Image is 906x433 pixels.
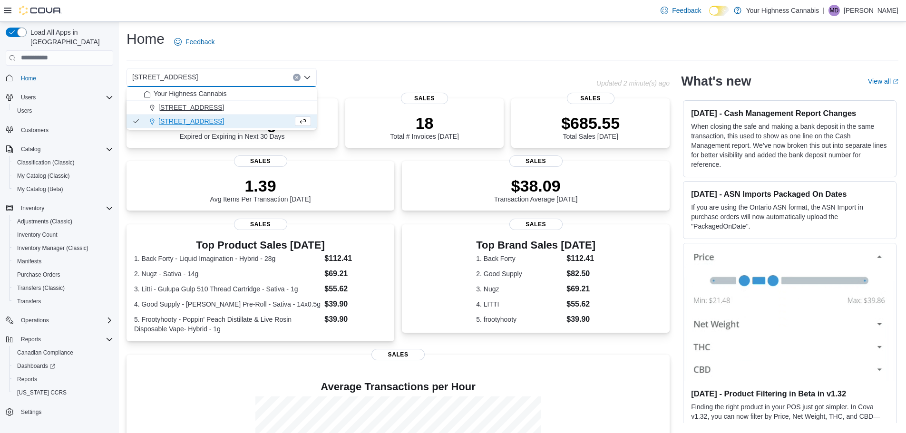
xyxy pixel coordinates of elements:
span: Canadian Compliance [17,349,73,356]
a: View allExternal link [868,77,898,85]
span: Transfers (Classic) [13,282,113,294]
p: When closing the safe and making a bank deposit in the same transaction, this used to show as one... [691,122,888,169]
dt: 4. LITTI [476,299,563,309]
button: Classification (Classic) [10,156,117,169]
button: Transfers (Classic) [10,281,117,295]
dt: 1. Back Forty [476,254,563,263]
a: [US_STATE] CCRS [13,387,70,398]
button: Inventory [17,202,48,214]
a: Dashboards [13,360,59,372]
button: Close list of options [303,74,311,81]
span: Home [21,75,36,82]
span: Users [17,92,113,103]
h3: [DATE] - Cash Management Report Changes [691,108,888,118]
span: MD [830,5,839,16]
span: My Catalog (Beta) [13,183,113,195]
p: $38.09 [494,176,578,195]
button: Users [2,91,117,104]
span: Feedback [185,37,214,47]
div: Choose from the following options [127,87,317,128]
button: Catalog [2,143,117,156]
span: Transfers [13,296,113,307]
dd: $69.21 [566,283,595,295]
span: Load All Apps in [GEOGRAPHIC_DATA] [27,28,113,47]
span: Purchase Orders [17,271,60,279]
dt: 5. Frootyhooty - Poppin' Peach Distillate & Live Rosin Disposable Vape- Hybrid - 1g [134,315,321,334]
span: Sales [234,155,287,167]
svg: External link [893,79,898,85]
button: Reports [17,334,45,345]
span: Inventory Manager (Classic) [13,242,113,254]
span: Customers [17,124,113,136]
a: Classification (Classic) [13,157,78,168]
a: Canadian Compliance [13,347,77,358]
dd: $55.62 [324,283,387,295]
dt: 3. Litti - Gulupa Gulp 510 Thread Cartridge - Sativa - 1g [134,284,321,294]
span: Manifests [17,258,41,265]
button: Reports [10,373,117,386]
button: Inventory Count [10,228,117,241]
a: Dashboards [10,359,117,373]
button: Operations [17,315,53,326]
p: 18 [390,114,458,133]
span: Purchase Orders [13,269,113,280]
span: Customers [21,126,49,134]
button: My Catalog (Classic) [10,169,117,183]
button: Canadian Compliance [10,346,117,359]
a: My Catalog (Classic) [13,170,74,182]
dt: 2. Nugz - Sativa - 14g [134,269,321,279]
p: | [823,5,825,16]
h3: [DATE] - ASN Imports Packaged On Dates [691,189,888,199]
button: [US_STATE] CCRS [10,386,117,399]
span: Sales [509,155,563,167]
span: Catalog [21,145,40,153]
h2: What's new [681,74,751,89]
button: Settings [2,405,117,419]
span: Settings [21,408,41,416]
span: [STREET_ADDRESS] [132,71,198,83]
div: Maggie Doucet [828,5,840,16]
span: Sales [509,219,563,230]
dt: 5. frootyhooty [476,315,563,324]
dt: 3. Nugz [476,284,563,294]
span: Users [17,107,32,115]
button: Customers [2,123,117,137]
span: Classification (Classic) [17,159,75,166]
dd: $82.50 [566,268,595,279]
button: [STREET_ADDRESS] [127,101,317,115]
span: Reports [17,334,113,345]
div: Total Sales [DATE] [561,114,620,140]
button: Your Highness Cannabis [127,87,317,101]
span: Transfers [17,298,41,305]
span: Reports [17,375,37,383]
button: My Catalog (Beta) [10,183,117,196]
a: Feedback [170,32,218,51]
h3: Top Brand Sales [DATE] [476,240,595,251]
button: Inventory [2,202,117,215]
a: Adjustments (Classic) [13,216,76,227]
dd: $39.90 [324,314,387,325]
input: Dark Mode [709,6,729,16]
span: Reports [13,374,113,385]
span: Inventory [21,204,44,212]
span: Inventory Count [13,229,113,241]
span: Operations [17,315,113,326]
span: Adjustments (Classic) [13,216,113,227]
span: Settings [17,406,113,418]
span: Operations [21,317,49,324]
span: Home [17,72,113,84]
button: Inventory Manager (Classic) [10,241,117,255]
span: Catalog [17,144,113,155]
div: Transaction Average [DATE] [494,176,578,203]
dt: 1. Back Forty - Liquid Imagination - Hybrid - 28g [134,254,321,263]
span: Users [21,94,36,101]
img: Cova [19,6,62,15]
span: Adjustments (Classic) [17,218,72,225]
a: Inventory Count [13,229,61,241]
a: Customers [17,125,52,136]
button: Home [2,71,117,85]
p: [PERSON_NAME] [844,5,898,16]
span: Sales [371,349,425,360]
span: My Catalog (Beta) [17,185,63,193]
